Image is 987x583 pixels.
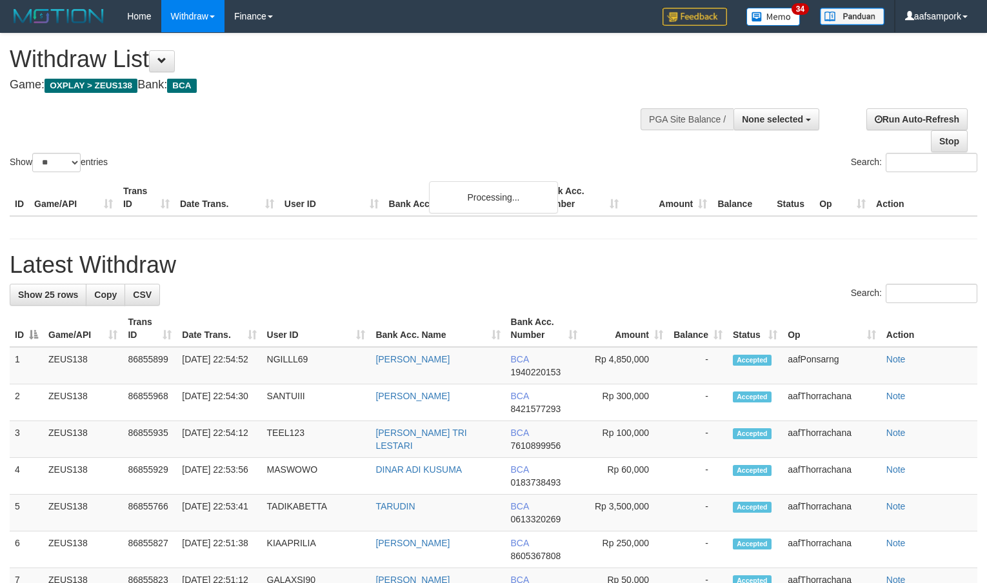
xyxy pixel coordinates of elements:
a: CSV [125,284,160,306]
td: Rp 4,850,000 [583,347,668,384]
th: Amount [624,179,712,216]
td: [DATE] 22:54:52 [177,347,261,384]
td: 86855935 [123,421,177,458]
span: Accepted [733,391,772,402]
label: Search: [851,153,977,172]
td: - [668,421,728,458]
td: [DATE] 22:51:38 [177,531,261,568]
td: Rp 60,000 [583,458,668,495]
td: 4 [10,458,43,495]
span: 34 [792,3,809,15]
td: 5 [10,495,43,531]
a: Note [886,428,906,438]
div: Processing... [429,181,558,213]
td: MASWOWO [262,458,371,495]
th: Bank Acc. Number: activate to sort column ascending [506,310,583,347]
td: [DATE] 22:54:30 [177,384,261,421]
th: Op: activate to sort column ascending [783,310,881,347]
label: Show entries [10,153,108,172]
td: Rp 100,000 [583,421,668,458]
span: BCA [511,501,529,511]
th: Status: activate to sort column ascending [728,310,783,347]
th: Trans ID [118,179,175,216]
td: Rp 300,000 [583,384,668,421]
td: - [668,384,728,421]
th: Trans ID: activate to sort column ascending [123,310,177,347]
td: NGILLL69 [262,347,371,384]
th: User ID [279,179,384,216]
a: [PERSON_NAME] TRI LESTARI [375,428,466,451]
h1: Latest Withdraw [10,252,977,278]
td: 86855827 [123,531,177,568]
td: ZEUS138 [43,495,123,531]
span: Copy 8605367808 to clipboard [511,551,561,561]
span: Show 25 rows [18,290,78,300]
td: aafThorrachana [783,495,881,531]
td: aafThorrachana [783,531,881,568]
span: BCA [167,79,196,93]
td: 86855899 [123,347,177,384]
input: Search: [886,153,977,172]
th: Action [871,179,977,216]
span: OXPLAY > ZEUS138 [45,79,137,93]
span: CSV [133,290,152,300]
th: ID: activate to sort column descending [10,310,43,347]
td: SANTUIII [262,384,371,421]
th: Game/API [29,179,118,216]
th: Bank Acc. Number [535,179,624,216]
a: Copy [86,284,125,306]
a: Note [886,538,906,548]
td: [DATE] 22:54:12 [177,421,261,458]
td: ZEUS138 [43,458,123,495]
th: User ID: activate to sort column ascending [262,310,371,347]
img: MOTION_logo.png [10,6,108,26]
a: Note [886,501,906,511]
a: [PERSON_NAME] [375,538,450,548]
td: TEEL123 [262,421,371,458]
button: None selected [733,108,819,130]
td: KIAAPRILIA [262,531,371,568]
a: TARUDIN [375,501,415,511]
td: ZEUS138 [43,421,123,458]
img: Button%20Memo.svg [746,8,801,26]
td: 86855968 [123,384,177,421]
td: - [668,347,728,384]
img: Feedback.jpg [663,8,727,26]
th: Game/API: activate to sort column ascending [43,310,123,347]
span: Accepted [733,355,772,366]
td: ZEUS138 [43,531,123,568]
th: Bank Acc. Name: activate to sort column ascending [370,310,505,347]
a: [PERSON_NAME] [375,391,450,401]
input: Search: [886,284,977,303]
span: Copy 1940220153 to clipboard [511,367,561,377]
a: Show 25 rows [10,284,86,306]
td: - [668,458,728,495]
span: BCA [511,428,529,438]
a: Note [886,391,906,401]
span: Copy 0613320269 to clipboard [511,514,561,524]
span: BCA [511,464,529,475]
span: Copy 7610899956 to clipboard [511,440,561,451]
td: 86855766 [123,495,177,531]
span: BCA [511,391,529,401]
td: ZEUS138 [43,384,123,421]
span: None selected [742,114,803,124]
span: BCA [511,538,529,548]
span: Accepted [733,539,772,549]
th: Amount: activate to sort column ascending [583,310,668,347]
td: 1 [10,347,43,384]
a: Note [886,354,906,364]
select: Showentries [32,153,81,172]
label: Search: [851,284,977,303]
span: Accepted [733,428,772,439]
h1: Withdraw List [10,46,645,72]
td: aafThorrachana [783,384,881,421]
a: DINAR ADI KUSUMA [375,464,462,475]
th: Date Trans. [175,179,279,216]
td: - [668,531,728,568]
span: BCA [511,354,529,364]
h4: Game: Bank: [10,79,645,92]
td: [DATE] 22:53:41 [177,495,261,531]
td: - [668,495,728,531]
th: Date Trans.: activate to sort column ascending [177,310,261,347]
